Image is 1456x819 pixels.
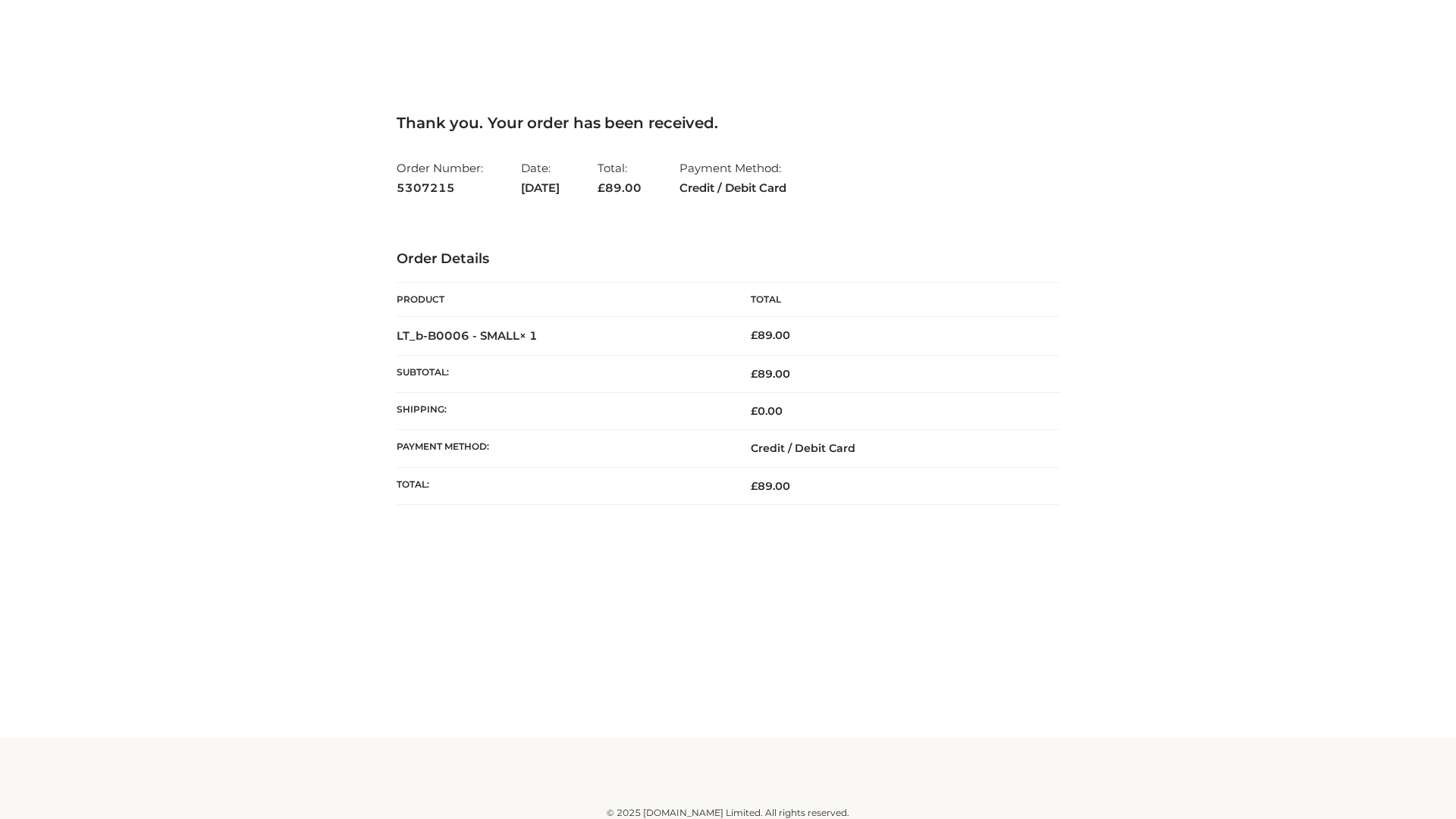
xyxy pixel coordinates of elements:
th: Product [397,283,728,317]
li: Order Number: [397,155,483,201]
span: £ [598,180,605,195]
th: Total [728,283,1059,317]
strong: [DATE] [521,178,560,198]
span: 89.00 [751,367,790,381]
th: Shipping: [397,393,728,430]
li: Total: [598,155,642,201]
bdi: 89.00 [751,328,790,342]
span: £ [751,479,758,493]
th: Total: [397,467,728,504]
td: Credit / Debit Card [728,430,1059,467]
li: Payment Method: [679,155,786,201]
span: 89.00 [598,180,642,195]
li: Date: [521,155,560,201]
th: Payment method: [397,430,728,467]
th: Subtotal: [397,355,728,392]
strong: LT_b-B0006 - SMALL [397,328,538,343]
span: £ [751,367,758,381]
strong: Credit / Debit Card [679,178,786,198]
bdi: 0.00 [751,404,783,418]
strong: 5307215 [397,178,483,198]
h3: Order Details [397,251,1059,268]
strong: × 1 [519,328,538,343]
span: £ [751,328,758,342]
h3: Thank you. Your order has been received. [397,114,1059,132]
span: £ [751,404,758,418]
span: 89.00 [751,479,790,493]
